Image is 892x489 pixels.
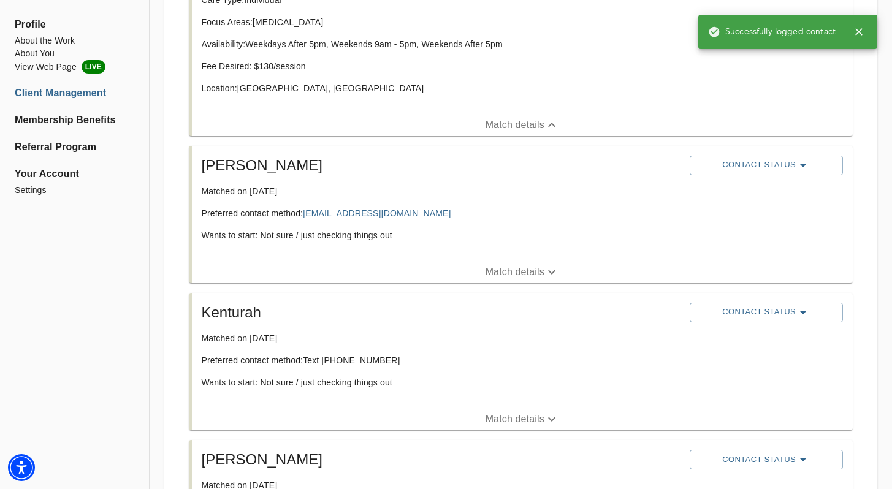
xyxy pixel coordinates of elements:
[15,47,134,60] a: About You
[15,34,134,47] a: About the Work
[690,303,843,322] button: Contact Status
[202,332,680,344] p: Matched on [DATE]
[202,185,680,197] p: Matched on [DATE]
[202,38,680,50] p: Availability: Weekdays After 5pm, Weekends 9am - 5pm, Weekends After 5pm
[15,140,134,154] a: Referral Program
[708,26,836,38] span: Successfully logged contact
[696,305,837,320] span: Contact Status
[15,86,134,100] a: Client Management
[192,261,853,283] button: Match details
[202,16,680,28] p: Focus Areas: [MEDICAL_DATA]
[202,60,680,72] p: Fee Desired: $ 130 /session
[202,450,680,469] h5: [PERSON_NAME]
[192,114,853,136] button: Match details
[15,113,134,127] a: Membership Benefits
[8,454,35,481] div: Accessibility Menu
[690,156,843,175] button: Contact Status
[202,376,680,389] p: Wants to start: Not sure / just checking things out
[696,158,837,173] span: Contact Status
[202,207,680,219] p: Preferred contact method:
[15,184,134,197] a: Settings
[486,265,544,279] p: Match details
[202,229,680,241] p: Wants to start: Not sure / just checking things out
[202,354,680,366] p: Preferred contact method: Text [PHONE_NUMBER]
[192,408,853,430] button: Match details
[690,450,843,469] button: Contact Status
[15,17,134,32] span: Profile
[202,82,680,94] p: Location: [GEOGRAPHIC_DATA], [GEOGRAPHIC_DATA]
[303,208,451,218] a: [EMAIL_ADDRESS][DOMAIN_NAME]
[15,60,134,74] li: View Web Page
[15,60,134,74] a: View Web PageLIVE
[486,412,544,426] p: Match details
[486,118,544,132] p: Match details
[82,60,105,74] span: LIVE
[15,167,134,181] span: Your Account
[202,303,680,322] h5: Kenturah
[696,452,837,467] span: Contact Status
[202,156,680,175] h5: [PERSON_NAME]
